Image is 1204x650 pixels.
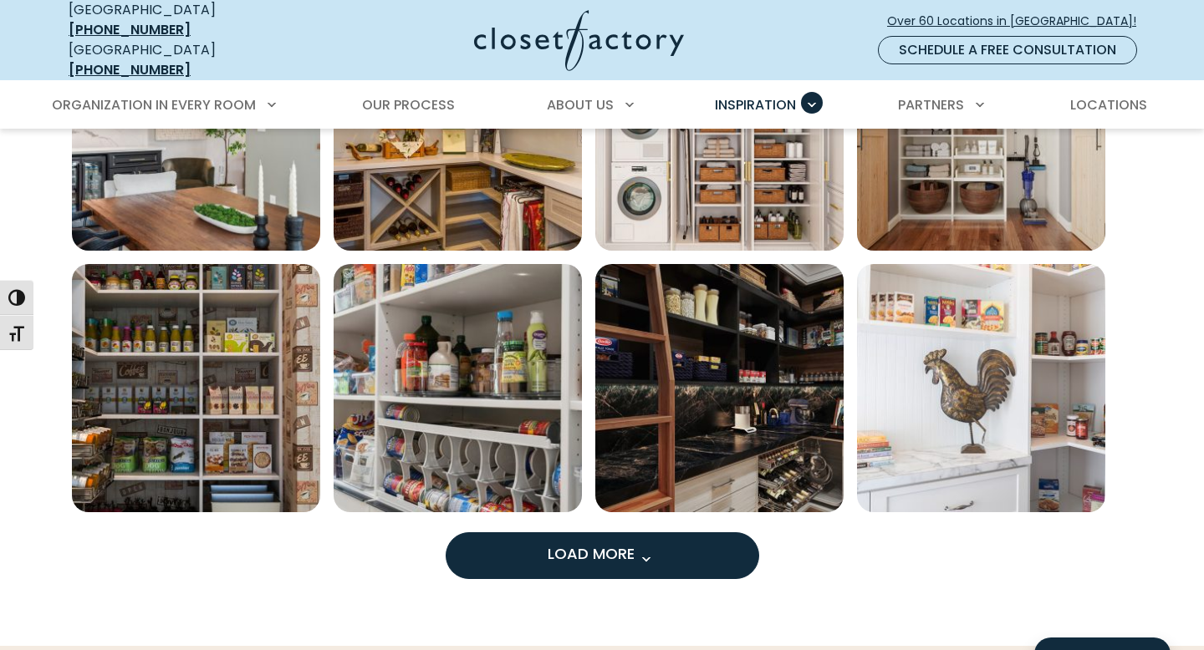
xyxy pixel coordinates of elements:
span: Our Process [362,95,455,114]
span: Load More [548,543,656,564]
img: Walk-in pantry featuring retro café wallpaper, fully stocked open shelving, and sliding racks for... [72,264,320,512]
a: Open inspiration gallery to preview enlarged image [72,264,320,512]
a: Open inspiration gallery to preview enlarged image [334,264,582,512]
div: [GEOGRAPHIC_DATA] [69,40,311,80]
img: Closet Factory Logo [474,10,684,71]
button: Load more inspiration gallery images [446,532,759,579]
img: Custom pantry with labeled clear bins, rotating trays, and a can dispenser for organized food and... [334,264,582,512]
img: Charming pantry with white beadboard walls and marble counters [857,264,1105,512]
span: Inspiration [715,95,796,114]
a: Over 60 Locations in [GEOGRAPHIC_DATA]! [886,7,1150,36]
a: Open inspiration gallery to preview enlarged image [857,264,1105,512]
span: Over 60 Locations in [GEOGRAPHIC_DATA]! [887,13,1150,30]
span: Locations [1070,95,1147,114]
a: Schedule a Free Consultation [878,36,1137,64]
a: Open inspiration gallery to preview enlarged image [595,264,844,512]
a: [PHONE_NUMBER] [69,20,191,39]
img: Pantry with black cabinetry, marble-look counters, woven baskets, and a wooden ladder for high sh... [595,264,844,512]
a: [PHONE_NUMBER] [69,60,191,79]
span: About Us [547,95,614,114]
span: Partners [898,95,964,114]
span: Organization in Every Room [52,95,256,114]
nav: Primary Menu [40,82,1164,129]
